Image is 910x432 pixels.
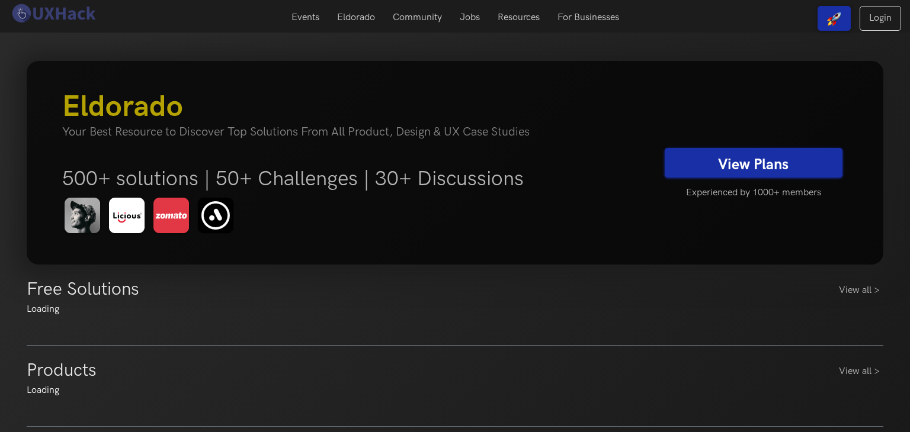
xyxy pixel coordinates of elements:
[549,6,628,29] a: For Businesses
[27,360,97,381] h3: Products
[384,6,451,29] a: Community
[665,180,842,205] h5: Experienced by 1000+ members
[839,365,883,379] a: View all >
[62,125,647,139] h4: Your Best Resource to Discover Top Solutions From All Product, Design & UX Case Studies
[27,383,883,398] div: Loading
[283,6,328,29] a: Events
[839,283,883,298] a: View all >
[62,166,647,191] h5: 500+ solutions | 50+ Challenges | 30+ Discussions
[665,148,842,178] a: View Plans
[827,12,841,26] img: rocket
[62,89,647,125] h3: Eldorado
[451,6,489,29] a: Jobs
[489,6,549,29] a: Resources
[328,6,384,29] a: Eldorado
[9,3,98,24] img: UXHack logo
[27,279,139,300] h3: Free Solutions
[860,6,901,31] a: Login
[27,302,883,317] div: Loading
[62,196,241,236] img: eldorado-banner-1.png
